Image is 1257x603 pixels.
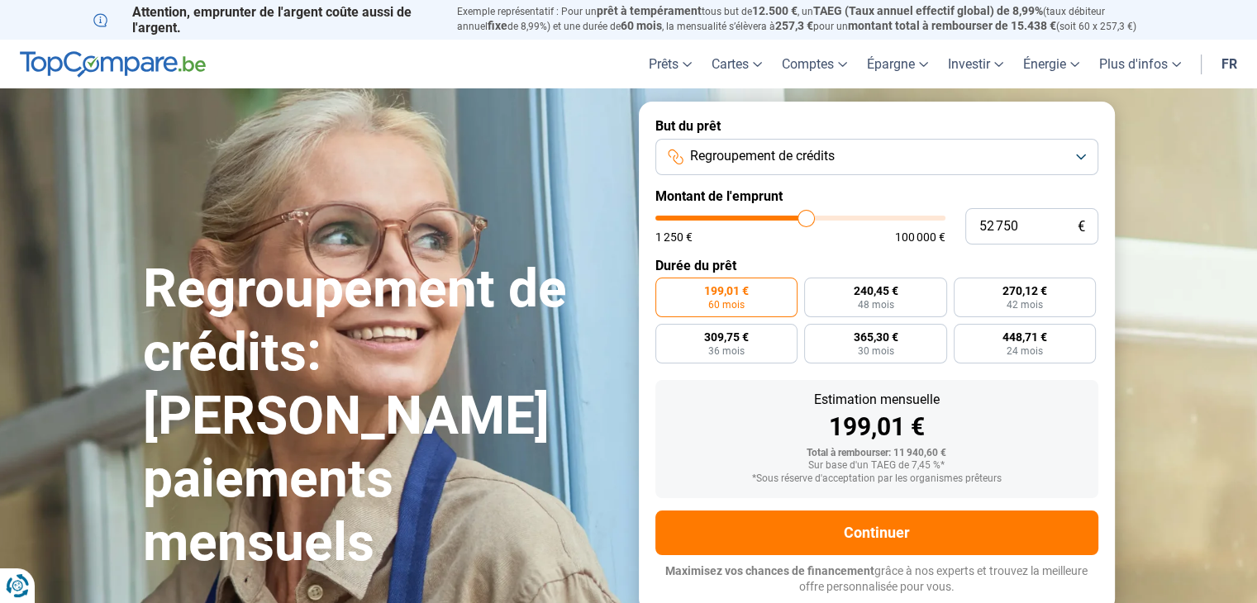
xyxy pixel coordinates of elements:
[1007,346,1043,356] span: 24 mois
[655,563,1098,596] p: grâce à nos experts et trouvez la meilleure offre personnalisée pour vous.
[704,285,749,297] span: 199,01 €
[857,300,893,310] span: 48 mois
[488,19,507,32] span: fixe
[1007,300,1043,310] span: 42 mois
[1013,40,1089,88] a: Énergie
[457,4,1164,34] p: Exemple représentatif : Pour un tous but de , un (taux débiteur annuel de 8,99%) et une durée de ...
[690,147,835,165] span: Regroupement de crédits
[895,231,945,243] span: 100 000 €
[775,19,813,32] span: 257,3 €
[669,473,1085,485] div: *Sous réserve d'acceptation par les organismes prêteurs
[621,19,662,32] span: 60 mois
[669,460,1085,472] div: Sur base d'un TAEG de 7,45 %*
[669,448,1085,459] div: Total à rembourser: 11 940,60 €
[708,346,745,356] span: 36 mois
[639,40,702,88] a: Prêts
[853,285,898,297] span: 240,45 €
[665,564,874,577] span: Maximisez vos chances de financement
[708,300,745,310] span: 60 mois
[857,346,893,356] span: 30 mois
[1089,40,1191,88] a: Plus d'infos
[655,188,1098,204] label: Montant de l'emprunt
[655,258,1098,273] label: Durée du prêt
[669,393,1085,406] div: Estimation mensuelle
[702,40,772,88] a: Cartes
[655,139,1098,175] button: Regroupement de crédits
[704,331,749,343] span: 309,75 €
[655,510,1098,555] button: Continuer
[93,4,437,36] p: Attention, emprunter de l'argent coûte aussi de l'argent.
[848,19,1056,32] span: montant total à rembourser de 15.438 €
[857,40,938,88] a: Épargne
[597,4,702,17] span: prêt à tempérament
[655,231,693,243] span: 1 250 €
[1078,220,1085,234] span: €
[752,4,798,17] span: 12.500 €
[813,4,1043,17] span: TAEG (Taux annuel effectif global) de 8,99%
[20,51,206,78] img: TopCompare
[1002,285,1047,297] span: 270,12 €
[655,118,1098,134] label: But du prêt
[938,40,1013,88] a: Investir
[143,258,619,575] h1: Regroupement de crédits: [PERSON_NAME] paiements mensuels
[772,40,857,88] a: Comptes
[1002,331,1047,343] span: 448,71 €
[853,331,898,343] span: 365,30 €
[1212,40,1247,88] a: fr
[669,415,1085,439] div: 199,01 €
